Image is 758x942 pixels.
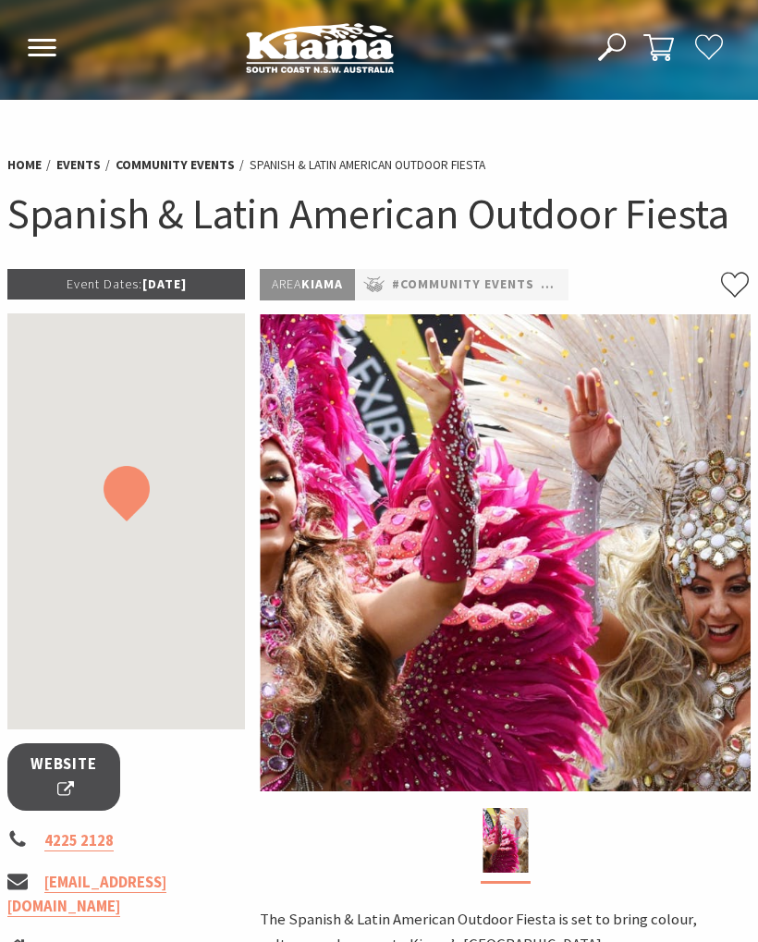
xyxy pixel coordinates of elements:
[246,22,394,73] img: Kiama Logo
[44,831,114,851] a: 4225 2128
[116,156,235,174] a: Community Events
[7,743,120,811] a: Website
[7,156,42,174] a: Home
[7,269,245,299] p: [DATE]
[392,274,534,295] a: #Community Events
[56,156,101,174] a: Events
[272,275,301,292] span: Area
[31,752,97,801] span: Website
[260,314,751,791] img: Dancers in jewelled pink and silver costumes with feathers, holding their hands up while smiling
[250,155,485,175] li: Spanish & Latin American Outdoor Fiesta
[7,873,166,918] a: [EMAIL_ADDRESS][DOMAIN_NAME]
[7,186,751,241] h1: Spanish & Latin American Outdoor Fiesta
[67,275,142,292] span: Event Dates:
[260,269,355,300] p: Kiama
